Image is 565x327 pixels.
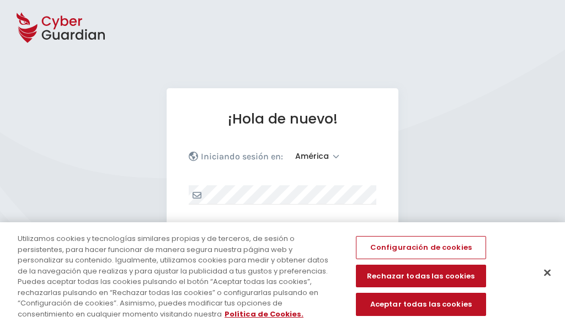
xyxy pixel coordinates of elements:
[18,233,339,319] div: Utilizamos cookies y tecnologías similares propias y de terceros, de sesión o persistentes, para ...
[201,151,283,162] p: Iniciando sesión en:
[189,110,376,127] h1: ¡Hola de nuevo!
[356,293,486,316] button: Aceptar todas las cookies
[535,261,559,285] button: Cerrar
[225,309,303,319] a: Más información sobre su privacidad, se abre en una nueva pestaña
[356,265,486,288] button: Rechazar todas las cookies
[356,236,486,259] button: Configuración de cookies, Abre el cuadro de diálogo del centro de preferencias.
